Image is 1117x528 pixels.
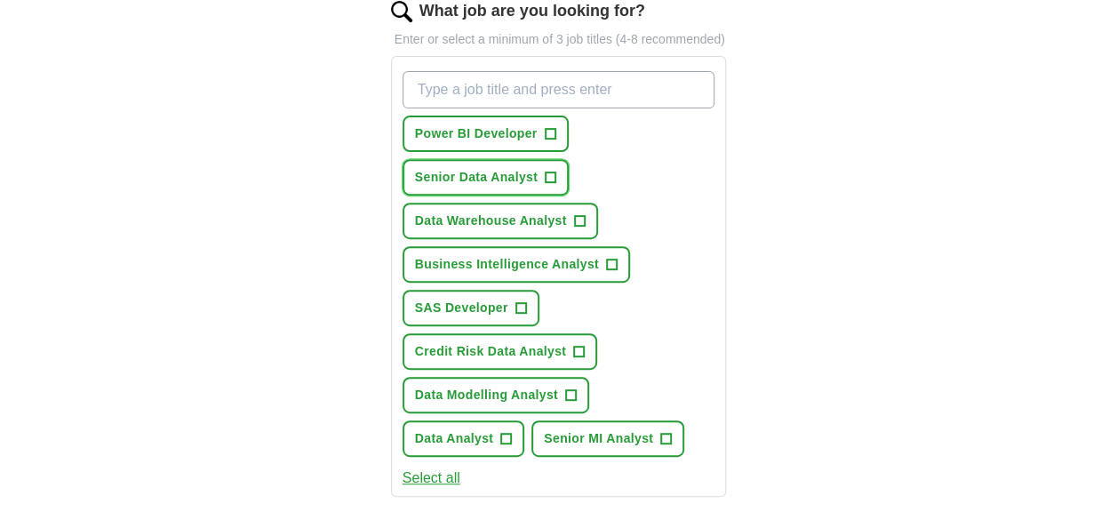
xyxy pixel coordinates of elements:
[415,299,508,317] span: SAS Developer
[415,429,494,448] span: Data Analyst
[403,71,715,108] input: Type a job title and press enter
[403,333,598,370] button: Credit Risk Data Analyst
[415,386,558,404] span: Data Modelling Analyst
[403,290,539,326] button: SAS Developer
[403,116,569,152] button: Power BI Developer
[415,212,567,230] span: Data Warehouse Analyst
[415,124,538,143] span: Power BI Developer
[403,377,589,413] button: Data Modelling Analyst
[415,342,567,361] span: Credit Risk Data Analyst
[403,468,460,489] button: Select all
[403,203,598,239] button: Data Warehouse Analyst
[403,246,630,283] button: Business Intelligence Analyst
[544,429,653,448] span: Senior MI Analyst
[391,30,727,49] p: Enter or select a minimum of 3 job titles (4-8 recommended)
[403,420,525,457] button: Data Analyst
[415,255,599,274] span: Business Intelligence Analyst
[391,1,412,22] img: search.png
[415,168,538,187] span: Senior Data Analyst
[403,159,569,196] button: Senior Data Analyst
[531,420,684,457] button: Senior MI Analyst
